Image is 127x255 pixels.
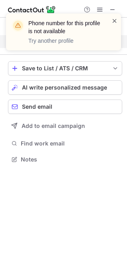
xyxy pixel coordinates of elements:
span: Add to email campaign [22,123,85,129]
button: Add to email campaign [8,119,122,133]
button: AI write personalized message [8,80,122,95]
span: Send email [22,104,52,110]
button: Find work email [8,138,122,149]
span: AI write personalized message [22,84,107,91]
header: Phone number for this profile is not available [28,19,102,35]
p: Try another profile [28,37,102,45]
img: ContactOut v5.3.10 [8,5,56,14]
img: warning [12,19,24,32]
button: save-profile-one-click [8,61,122,76]
span: Notes [21,156,119,163]
div: Save to List / ATS / CRM [22,65,108,72]
button: Notes [8,154,122,165]
span: Find work email [21,140,119,147]
button: Send email [8,100,122,114]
